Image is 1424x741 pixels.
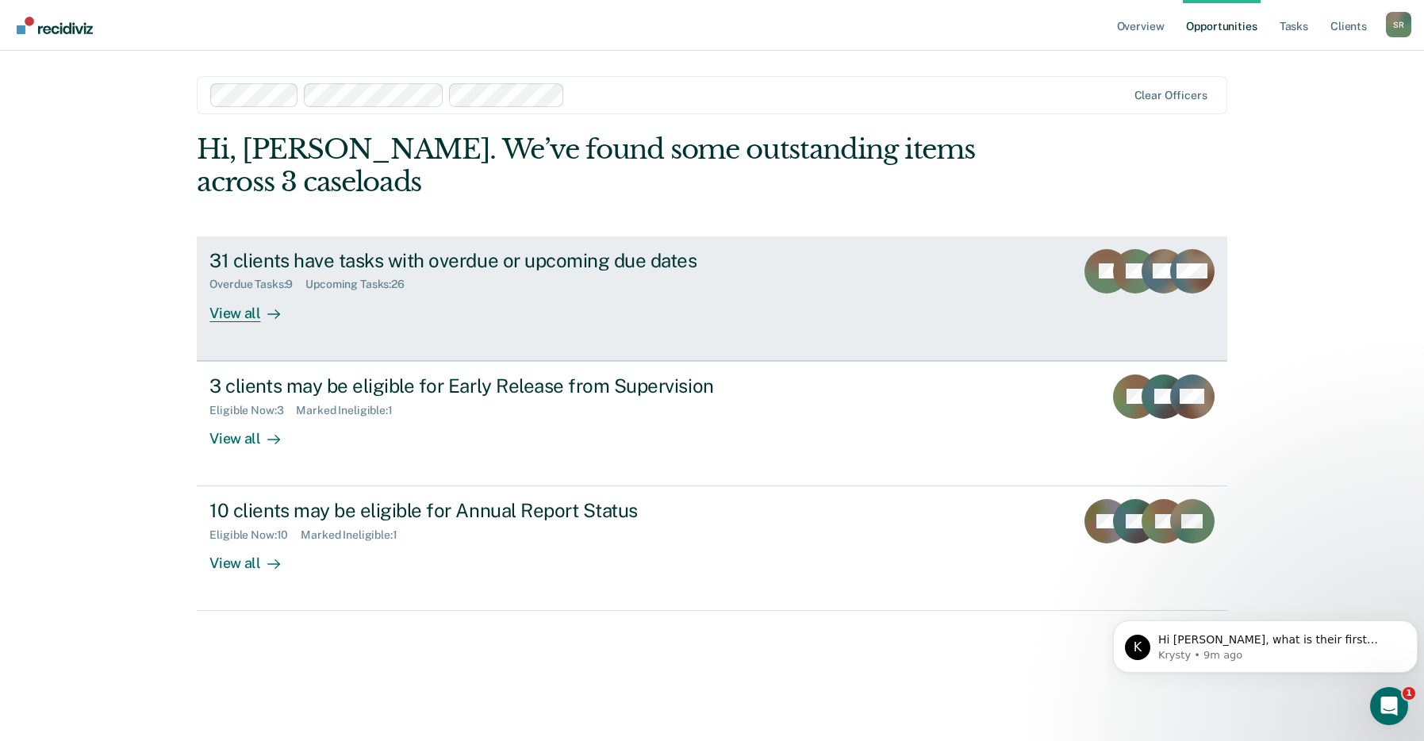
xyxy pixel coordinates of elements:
div: Clear officers [1134,89,1207,102]
div: 31 clients have tasks with overdue or upcoming due dates [209,249,766,272]
div: 10 clients may be eligible for Annual Report Status [209,499,766,522]
div: View all [209,417,298,447]
a: 31 clients have tasks with overdue or upcoming due datesOverdue Tasks:9Upcoming Tasks:26View all [197,236,1226,361]
div: S R [1386,12,1411,37]
div: Upcoming Tasks : 26 [305,278,417,291]
div: Overdue Tasks : 9 [209,278,305,291]
iframe: Intercom notifications message [1107,587,1424,698]
div: Eligible Now : 3 [209,404,296,417]
div: Hi, [PERSON_NAME]. We’ve found some outstanding items across 3 caseloads [197,133,1021,198]
div: Marked Ineligible : 1 [296,404,405,417]
img: Recidiviz [17,17,93,34]
iframe: Intercom live chat [1370,687,1408,725]
a: 3 clients may be eligible for Early Release from SupervisionEligible Now:3Marked Ineligible:1View... [197,361,1226,486]
div: Marked Ineligible : 1 [301,528,409,542]
button: Profile dropdown button [1386,12,1411,37]
div: Eligible Now : 10 [209,528,301,542]
div: View all [209,291,298,322]
div: 3 clients may be eligible for Early Release from Supervision [209,374,766,397]
div: View all [209,542,298,573]
span: 1 [1403,687,1415,700]
a: 10 clients may be eligible for Annual Report StatusEligible Now:10Marked Ineligible:1View all [197,486,1226,611]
